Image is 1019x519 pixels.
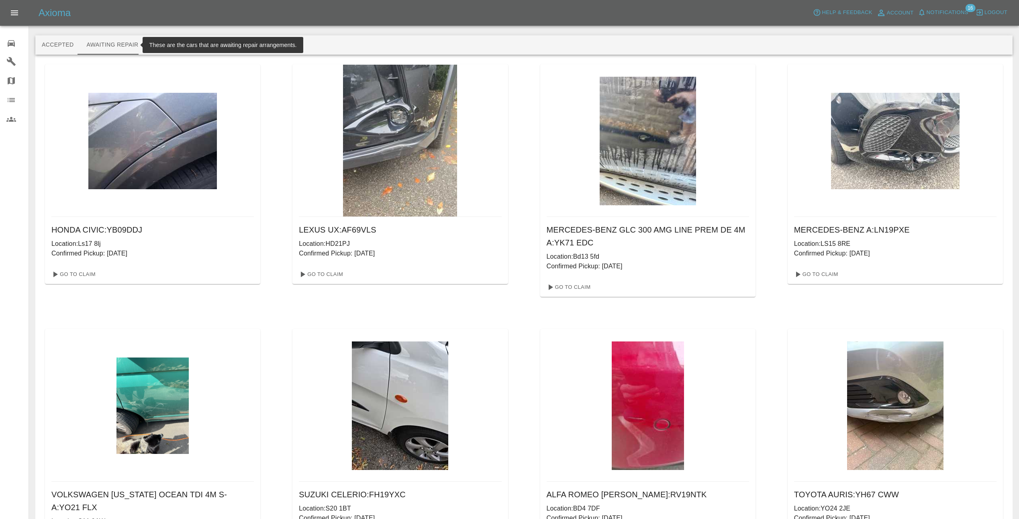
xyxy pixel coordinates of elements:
[547,223,749,249] h6: MERCEDES-BENZ GLC 300 AMG LINE PREM DE 4M A : YK71 EDC
[916,6,970,19] button: Notifications
[35,35,80,55] button: Accepted
[547,488,749,501] h6: ALFA ROMEO [PERSON_NAME] : RV19NTK
[547,252,749,262] p: Location: Bd13 5fd
[187,35,229,55] button: Repaired
[51,223,254,236] h6: HONDA CIVIC : YB09DDJ
[927,8,968,17] span: Notifications
[543,281,593,294] a: Go To Claim
[39,6,71,19] h5: Axioma
[791,268,840,281] a: Go To Claim
[299,504,501,513] p: Location: S20 1BT
[51,249,254,258] p: Confirmed Pickup: [DATE]
[299,223,501,236] h6: LEXUS UX : AF69VLS
[229,35,265,55] button: Paid
[794,223,997,236] h6: MERCEDES-BENZ A : LN19PXE
[296,268,345,281] a: Go To Claim
[822,8,872,17] span: Help & Feedback
[547,262,749,271] p: Confirmed Pickup: [DATE]
[80,35,145,55] button: Awaiting Repair
[48,268,98,281] a: Go To Claim
[874,6,916,19] a: Account
[974,6,1009,19] button: Logout
[51,239,254,249] p: Location: Ls17 8lj
[145,35,187,55] button: In Repair
[965,4,975,12] span: 16
[794,488,997,501] h6: TOYOTA AURIS : YH67 CWW
[299,249,501,258] p: Confirmed Pickup: [DATE]
[887,8,914,18] span: Account
[299,488,501,501] h6: SUZUKI CELERIO : FH19YXC
[299,239,501,249] p: Location: HD21PJ
[811,6,874,19] button: Help & Feedback
[5,3,24,22] button: Open drawer
[984,8,1007,17] span: Logout
[547,504,749,513] p: Location: BD4 7DF
[794,504,997,513] p: Location: YO24 2JE
[794,249,997,258] p: Confirmed Pickup: [DATE]
[794,239,997,249] p: Location: LS15 8RE
[51,488,254,514] h6: VOLKSWAGEN [US_STATE] OCEAN TDI 4M S-A : YO21 FLX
